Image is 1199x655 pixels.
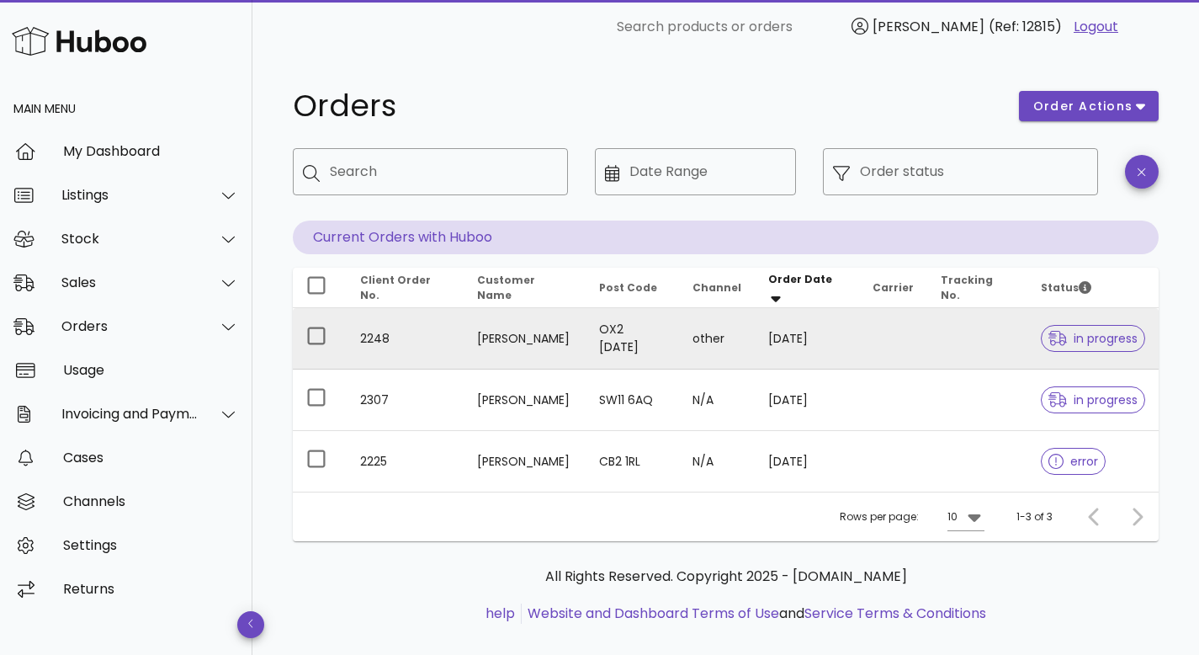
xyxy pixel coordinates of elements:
[347,268,464,308] th: Client Order No.
[1048,333,1138,344] span: in progress
[755,268,859,308] th: Order Date: Sorted descending. Activate to remove sorting.
[1048,394,1138,406] span: in progress
[63,143,239,159] div: My Dashboard
[528,604,779,623] a: Website and Dashboard Terms of Use
[586,268,679,308] th: Post Code
[679,370,755,431] td: N/A
[464,308,586,370] td: [PERSON_NAME]
[485,604,515,623] a: help
[522,604,986,624] li: and
[586,308,679,370] td: OX2 [DATE]
[586,431,679,492] td: CB2 1RL
[347,431,464,492] td: 2225
[63,537,239,553] div: Settings
[61,274,199,290] div: Sales
[873,280,914,295] span: Carrier
[804,604,986,623] a: Service Terms & Conditions
[873,17,984,36] span: [PERSON_NAME]
[1032,98,1133,115] span: order actions
[941,273,993,302] span: Tracking No.
[599,280,657,295] span: Post Code
[61,318,199,334] div: Orders
[768,272,832,286] span: Order Date
[63,450,239,466] div: Cases
[679,431,755,492] td: N/A
[755,308,859,370] td: [DATE]
[1048,455,1098,467] span: error
[755,431,859,492] td: [DATE]
[63,493,239,509] div: Channels
[947,503,984,530] div: 10Rows per page:
[989,17,1062,36] span: (Ref: 12815)
[12,23,146,59] img: Huboo Logo
[347,308,464,370] td: 2248
[347,370,464,431] td: 2307
[293,221,1159,254] p: Current Orders with Huboo
[755,370,859,431] td: [DATE]
[859,268,927,308] th: Carrier
[61,187,199,203] div: Listings
[464,431,586,492] td: [PERSON_NAME]
[1016,509,1053,525] div: 1-3 of 3
[1027,268,1159,308] th: Status
[927,268,1027,308] th: Tracking No.
[1019,91,1159,121] button: order actions
[1041,280,1091,295] span: Status
[586,370,679,431] td: SW11 6AQ
[477,273,535,302] span: Customer Name
[679,308,755,370] td: other
[61,406,199,422] div: Invoicing and Payments
[63,362,239,378] div: Usage
[293,91,999,121] h1: Orders
[947,509,958,525] div: 10
[61,231,199,247] div: Stock
[464,370,586,431] td: [PERSON_NAME]
[1074,17,1118,37] a: Logout
[306,567,1145,587] p: All Rights Reserved. Copyright 2025 - [DOMAIN_NAME]
[679,268,755,308] th: Channel
[840,493,984,541] div: Rows per page:
[360,273,431,302] span: Client Order No.
[464,268,586,308] th: Customer Name
[692,280,741,295] span: Channel
[63,581,239,597] div: Returns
